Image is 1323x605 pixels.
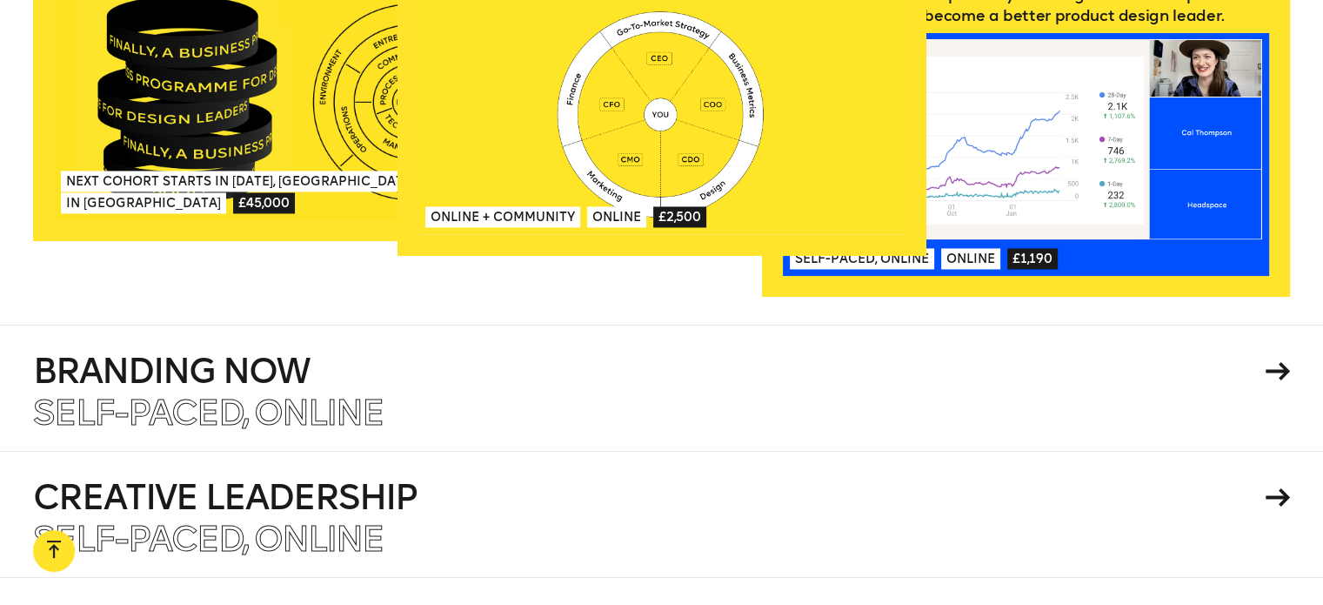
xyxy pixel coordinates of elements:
[425,206,580,227] span: Online + Community
[33,518,384,560] span: Self-paced, Online
[61,192,226,213] span: In [GEOGRAPHIC_DATA]
[790,248,934,269] span: Self-paced, Online
[233,192,295,213] span: £45,000
[941,248,1000,269] span: Online
[587,206,646,227] span: Online
[61,171,507,192] span: Next Cohort Starts in [DATE], [GEOGRAPHIC_DATA] & [US_STATE]
[33,392,384,434] span: Self-paced, Online
[1007,248,1058,269] span: £1,190
[33,480,1260,514] h4: Creative Leadership
[33,353,1260,388] h4: Branding Now
[653,206,706,227] span: £2,500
